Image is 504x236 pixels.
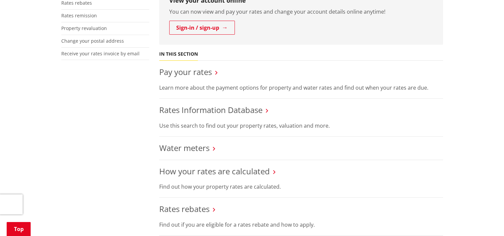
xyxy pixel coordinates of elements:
p: Use this search to find out your property rates, valuation and more. [159,122,443,130]
p: Learn more about the payment options for property and water rates and find out when your rates ar... [159,84,443,92]
a: Receive your rates invoice by email [61,50,140,57]
a: Sign-in / sign-up [169,21,235,35]
a: Rates remission [61,12,97,19]
a: Rates Information Database [159,104,262,115]
p: Find out how your property rates are calculated. [159,183,443,191]
p: You can now view and pay your rates and change your account details online anytime! [169,8,433,16]
a: Water meters [159,142,210,153]
a: Pay your rates [159,66,212,77]
iframe: Messenger Launcher [473,208,497,232]
a: Top [7,222,31,236]
a: Rates rebates [159,203,210,214]
a: How your rates are calculated [159,166,270,177]
h5: In this section [159,51,198,57]
p: Find out if you are eligible for a rates rebate and how to apply. [159,221,443,229]
a: Change your postal address [61,38,124,44]
a: Property revaluation [61,25,107,31]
